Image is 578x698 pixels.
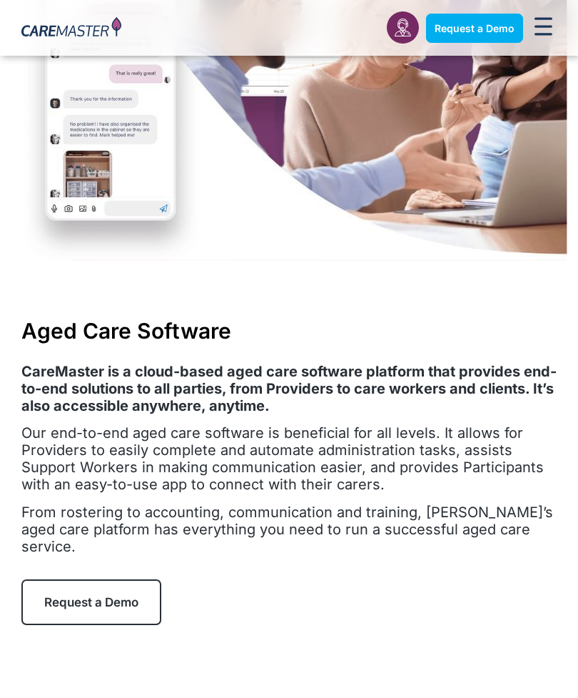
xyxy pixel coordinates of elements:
[21,318,557,344] h1: Aged Care Software
[44,595,138,609] span: Request a Demo
[530,13,557,44] div: Menu Toggle
[21,424,544,493] span: Our end-to-end aged care software is beneficial for all levels. It allows for Providers to easily...
[21,17,121,39] img: CareMaster Logo
[21,579,161,625] a: Request a Demo
[435,22,514,34] span: Request a Demo
[21,363,557,414] strong: CareMaster is a cloud-based aged care software platform that provides end-to-end solutions to all...
[426,14,523,43] a: Request a Demo
[21,504,553,555] span: From rostering to accounting, communication and training, [PERSON_NAME]’s aged care platform has ...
